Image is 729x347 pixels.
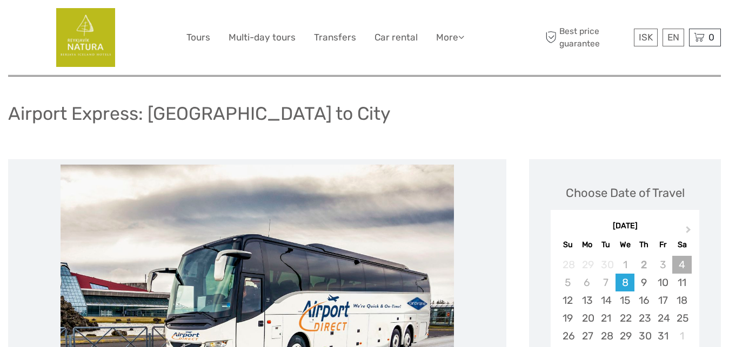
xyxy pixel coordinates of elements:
div: Fr [653,237,672,252]
div: Not available Tuesday, October 7th, 2025 [597,274,616,291]
div: Choose Thursday, October 16th, 2025 [634,291,653,309]
span: Best price guarantee [543,25,631,49]
span: 0 [707,32,716,43]
a: More [436,30,464,45]
button: Open LiveChat chat widget [124,17,137,30]
div: Choose Tuesday, October 14th, 2025 [597,291,616,309]
div: Not available Sunday, October 5th, 2025 [558,274,577,291]
div: Choose Thursday, October 30th, 2025 [634,327,653,345]
div: Choose Sunday, October 26th, 2025 [558,327,577,345]
div: [DATE] [551,221,699,232]
div: Not available Monday, September 29th, 2025 [578,256,597,274]
div: Not available Monday, October 6th, 2025 [578,274,597,291]
div: Tu [597,237,616,252]
div: Choose Wednesday, October 15th, 2025 [616,291,634,309]
div: Choose Saturday, November 1st, 2025 [672,327,691,345]
div: Choose Monday, October 27th, 2025 [578,327,597,345]
div: Choose Sunday, October 12th, 2025 [558,291,577,309]
div: Choose Date of Travel [566,185,685,201]
div: Choose Saturday, October 18th, 2025 [672,291,691,309]
div: Choose Monday, October 13th, 2025 [578,291,597,309]
button: Next Month [681,223,698,241]
div: Not available Wednesday, October 1st, 2025 [616,256,634,274]
div: Choose Saturday, October 25th, 2025 [672,309,691,327]
div: Th [634,237,653,252]
div: Choose Wednesday, October 22nd, 2025 [616,309,634,327]
a: Multi-day tours [229,30,296,45]
span: ISK [639,32,653,43]
div: Mo [578,237,597,252]
div: Sa [672,237,691,252]
div: Choose Friday, October 10th, 2025 [653,274,672,291]
p: We're away right now. Please check back later! [15,19,122,28]
div: Choose Thursday, October 9th, 2025 [634,274,653,291]
div: Not available Tuesday, September 30th, 2025 [597,256,616,274]
div: Choose Wednesday, October 29th, 2025 [616,327,634,345]
div: Choose Wednesday, October 8th, 2025 [616,274,634,291]
div: Choose Tuesday, October 28th, 2025 [597,327,616,345]
h1: Airport Express: [GEOGRAPHIC_DATA] to City [8,103,391,125]
div: Not available Sunday, September 28th, 2025 [558,256,577,274]
div: EN [663,29,684,46]
div: Not available Thursday, October 2nd, 2025 [634,256,653,274]
div: Choose Friday, October 17th, 2025 [653,291,672,309]
img: 482-1bf5d8f3-512b-4935-a865-5f6be7888fe7_logo_big.png [56,8,115,67]
div: We [616,237,634,252]
div: Choose Thursday, October 23rd, 2025 [634,309,653,327]
div: Su [558,237,577,252]
a: Transfers [314,30,356,45]
div: Not available Saturday, October 4th, 2025 [672,256,691,274]
div: Choose Monday, October 20th, 2025 [578,309,597,327]
div: Not available Friday, October 3rd, 2025 [653,256,672,274]
div: Choose Friday, October 24th, 2025 [653,309,672,327]
div: Choose Tuesday, October 21st, 2025 [597,309,616,327]
div: Choose Sunday, October 19th, 2025 [558,309,577,327]
a: Tours [186,30,210,45]
div: Choose Friday, October 31st, 2025 [653,327,672,345]
a: Car rental [374,30,418,45]
div: Choose Saturday, October 11th, 2025 [672,274,691,291]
